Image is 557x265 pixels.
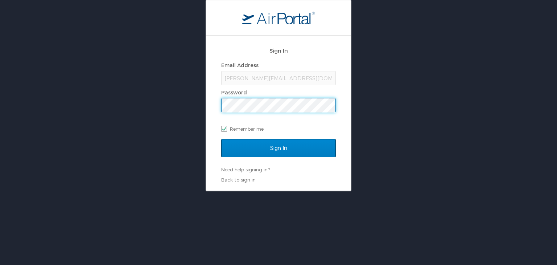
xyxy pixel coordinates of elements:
[221,139,336,157] input: Sign In
[221,46,336,55] h2: Sign In
[221,177,256,183] a: Back to sign in
[221,123,336,134] label: Remember me
[221,167,270,172] a: Need help signing in?
[221,89,247,95] label: Password
[242,11,315,24] img: logo
[221,62,259,68] label: Email Address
